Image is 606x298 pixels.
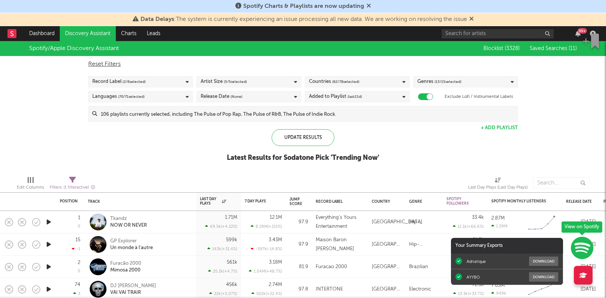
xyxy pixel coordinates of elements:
a: TkandzNOW OR NEVER [110,215,147,229]
label: Exclude Lofi / Instrumental Labels [445,92,513,101]
span: Saved Searches [530,46,577,51]
div: INTERTONE [316,285,343,294]
div: 25.2k ( +4.7 % ) [208,269,237,274]
div: -1 [72,246,80,251]
div: Last Day Plays (Last Day Plays) [468,174,528,195]
div: 8.29M ( +215 % ) [251,224,282,229]
div: Record Label [92,77,146,86]
span: (None) [231,92,242,101]
div: AYYBO [467,274,480,280]
span: (last 21 d) [347,92,362,101]
a: Charts [116,26,142,41]
div: 1 [78,215,80,220]
div: 2.87M [491,216,505,221]
div: Mimosa 2000 [110,267,141,274]
input: 106 playlists currently selected, including The Pulse of Pop Rap, The Pulse of R&B, The Pulse of ... [97,106,517,121]
div: [GEOGRAPHIC_DATA] [372,285,402,294]
div: 22k ( +5.07 % ) [209,291,237,296]
div: Edit Columns [17,174,44,195]
div: 97.8 [290,285,308,294]
div: Genre [409,199,435,204]
span: ( 1 filter active) [64,186,89,190]
div: Electronic [409,285,431,294]
div: Added to Playlist [309,92,362,101]
div: 3.43M [269,238,282,242]
div: [GEOGRAPHIC_DATA] [372,240,402,249]
span: Dismiss [469,16,474,22]
div: Jump Score [290,197,302,206]
div: [GEOGRAPHIC_DATA] [372,218,422,227]
div: GP Explorer [110,238,153,245]
div: 81.9 [290,263,308,271]
span: ( 5 / 5 selected) [224,77,247,86]
span: Dismiss [367,3,371,9]
div: 143k ( +31.4 % ) [207,246,237,251]
div: 97.9 [290,240,308,249]
div: 561k [227,260,237,265]
div: Latest Results for Sodatone Pick ' Trending Now ' [227,153,379,162]
div: 7 Day Plays [245,199,271,204]
div: Reset Filters [88,60,518,69]
div: 12.1M [270,215,282,220]
div: Your Summary Exports [451,238,563,254]
a: Furacão 2000Mimosa 2000 [110,260,141,274]
div: [DATE] [566,263,596,271]
span: Spotify Charts & Playlists are now updating [243,3,364,9]
span: Blocklist [483,46,520,51]
div: Filters(1 filter active) [50,174,95,195]
div: 15 [75,238,80,242]
button: Download [529,272,558,282]
svg: Chart title [525,213,559,232]
div: Record Label [316,199,361,204]
div: 502k ( +22.4 % ) [251,291,282,296]
div: 949k [491,291,506,296]
div: Adriatique [467,259,486,264]
div: Release Date [201,92,242,101]
div: 3.18M [269,260,282,265]
div: Release Date [566,199,592,204]
div: Country [372,199,398,204]
div: 3 [73,291,80,296]
div: 1.71M [225,215,237,220]
a: Leads [142,26,166,41]
div: Update Results [272,129,334,146]
div: Maison Baron [PERSON_NAME] [316,236,364,254]
div: Spotify Followers [446,197,473,206]
div: Last Day Plays (Last Day Plays) [468,183,528,192]
div: 456k [226,282,237,287]
div: Last Day Plays [200,197,226,206]
div: [DATE] [566,285,596,294]
button: + Add Playlist [481,125,518,130]
div: View on Spotify [562,221,602,233]
div: 99 + [578,28,587,34]
div: Filters [50,183,95,192]
div: Position [60,199,78,204]
div: 69.5k ( +4.22 % ) [205,224,237,229]
button: 99+ [575,31,581,37]
div: 2.74M [269,282,282,287]
a: Dashboard [24,26,60,41]
div: Un monde à l'autre [110,245,153,251]
div: NOW OR NEVER [110,222,147,229]
div: Genres [417,77,461,86]
button: Download [529,257,558,266]
div: 2 [78,260,80,265]
div: Furacão 2000 [110,260,141,267]
div: Countries [309,77,359,86]
span: ( 13 / 15 selected) [435,77,461,86]
div: Track [88,199,189,204]
a: GP ExplorerUn monde à l'autre [110,238,153,251]
div: Tkandz [110,215,147,222]
div: Languages [92,92,145,101]
div: Hip-Hop/Rap [409,218,439,227]
div: VAI VAI TRAIR [110,289,156,296]
div: 0 [78,269,80,273]
div: Artist Size [201,77,247,86]
div: 21.5k [473,238,484,242]
span: ( 11 ) [569,46,577,51]
span: : The system is currently experiencing an issue processing all new data. We are working on resolv... [140,16,467,22]
span: Data Delays [140,16,174,22]
div: Furacao 2000 [316,263,347,271]
div: Hip-Hop/Rap [409,240,439,249]
div: Edit Columns [17,183,44,192]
